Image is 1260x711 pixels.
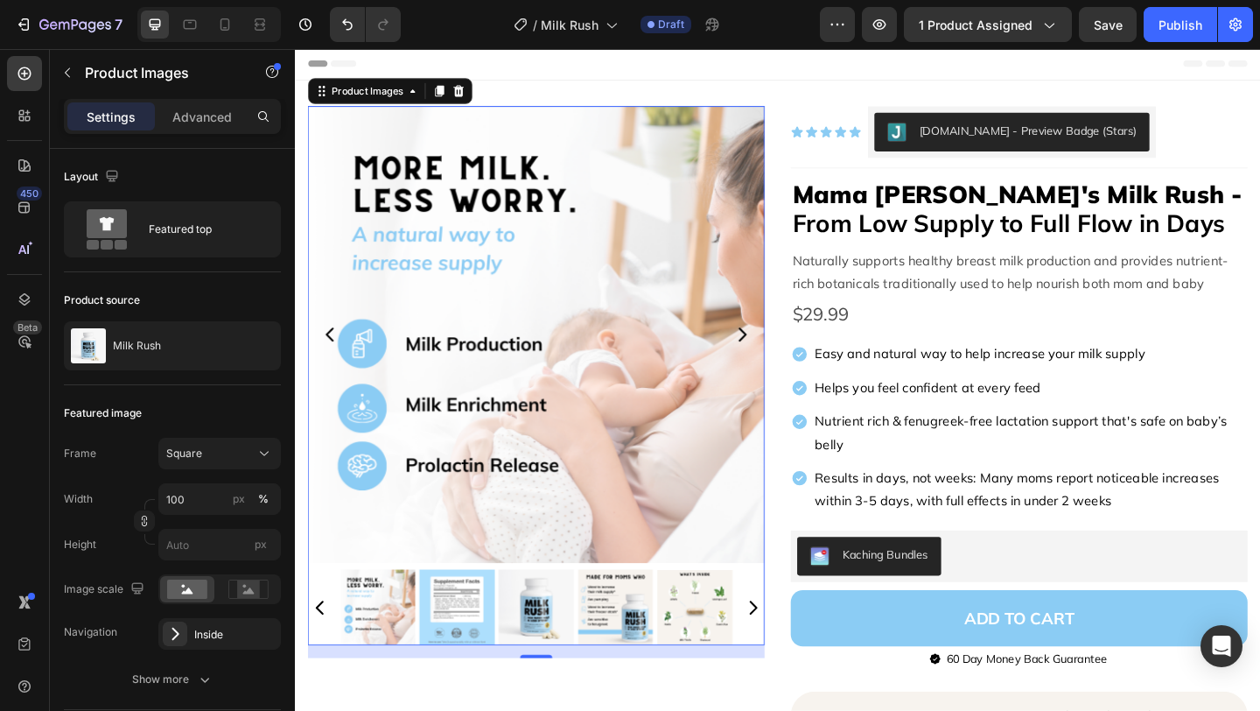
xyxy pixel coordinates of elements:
button: px [253,489,274,510]
button: % [228,489,249,510]
button: Square [158,438,281,469]
button: 1 product assigned [904,7,1072,42]
p: Product Images [85,62,234,83]
div: $29.99 [539,270,1036,308]
button: Judge.me - Preview Badge (Stars) [630,69,929,111]
p: Advanced [172,108,232,126]
p: Easy and natural way to help increase your milk supply [565,319,1033,344]
button: Carousel Back Arrow [17,597,38,618]
span: 1 product assigned [919,16,1032,34]
div: Product Images [36,38,121,53]
iframe: Design area [295,49,1260,711]
span: Square [166,446,202,461]
div: Undo/Redo [330,7,401,42]
p: Milk Rush [113,340,161,352]
label: Frame [64,446,96,461]
p: 7 [115,14,122,35]
p: 60 Day Money Back Guarantee [709,652,884,674]
div: Image scale [64,578,148,602]
p: Nutrient rich & fenugreek-free lactation support that's safe on baby’s belly [565,392,1033,443]
p: Settings [87,108,136,126]
input: px [158,529,281,560]
div: Open Intercom Messenger [1200,625,1242,667]
div: px [233,491,245,507]
div: Layout [64,165,122,189]
input: px% [158,483,281,515]
div: Kaching Bundles [595,541,689,560]
button: 7 [7,7,130,42]
div: Show more [132,671,213,688]
div: Publish [1158,16,1202,34]
div: Beta [13,320,42,334]
button: Carousel Next Arrow [476,300,497,321]
button: Show more [64,664,281,695]
p: Naturally supports healthy breast milk production and provides nutrient-rich botanicals tradition... [541,217,1034,268]
span: / [533,16,537,34]
span: Milk Rush [541,16,598,34]
p: Mama [PERSON_NAME]'s Milk Rush - [541,142,1034,205]
button: Carousel Next Arrow [487,597,508,618]
img: Judgeme.png [644,80,665,101]
div: % [258,491,269,507]
button: Kaching Bundles [546,531,703,573]
div: ADD TO CART [728,603,848,635]
div: Featured image [64,405,142,421]
p: Helps you feel confident at every feed [565,355,1033,381]
button: Publish [1144,7,1217,42]
strong: From Low Supply to Full Flow in Days [541,172,1011,206]
div: Featured top [149,209,255,250]
p: Results in days, not weeks: Many moms report noticeable increases within 3-5 days, with full effe... [565,454,1033,504]
button: Save [1079,7,1137,42]
span: Save [1094,18,1123,32]
div: 450 [17,187,42,201]
img: KachingBundles.png [560,541,581,562]
span: Draft [658,17,684,32]
img: product feature img [71,328,106,363]
div: [DOMAIN_NAME] - Preview Badge (Stars) [679,80,915,98]
div: Inside [194,627,276,643]
span: px [255,538,267,551]
div: Product source [64,292,140,308]
label: Height [64,537,96,553]
button: ADD TO CART [539,588,1036,650]
label: Width [64,491,93,507]
div: Navigation [64,624,117,640]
